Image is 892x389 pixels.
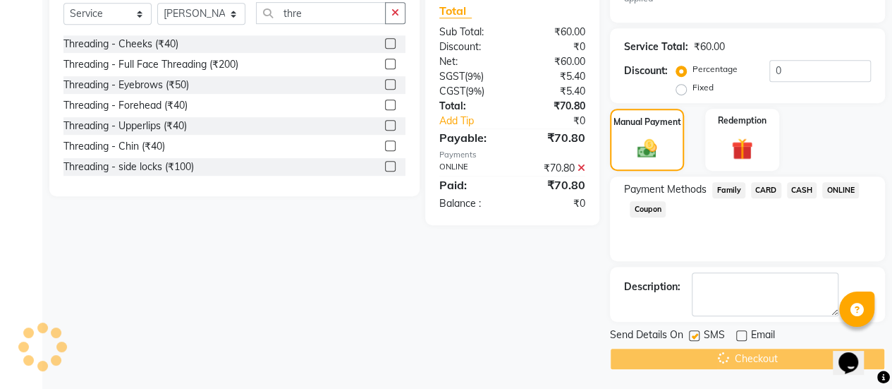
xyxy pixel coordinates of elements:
[512,161,596,176] div: ₹70.80
[439,149,585,161] div: Payments
[624,40,688,54] div: Service Total:
[439,85,465,97] span: CGST
[624,182,707,197] span: Payment Methods
[694,40,725,54] div: ₹60.00
[833,333,878,375] iframe: chat widget
[429,196,513,211] div: Balance :
[429,99,513,114] div: Total:
[512,196,596,211] div: ₹0
[63,119,187,133] div: Threading - Upperlips (₹40)
[512,99,596,114] div: ₹70.80
[63,37,178,52] div: Threading - Cheeks (₹40)
[512,84,596,99] div: ₹5.40
[63,160,194,174] div: Threading - side locks (₹100)
[718,114,766,127] label: Redemption
[787,182,817,198] span: CASH
[468,85,482,97] span: 9%
[610,328,683,345] span: Send Details On
[512,54,596,69] div: ₹60.00
[63,98,188,113] div: Threading - Forehead (₹40)
[63,57,238,72] div: Threading - Full Face Threading (₹200)
[429,84,513,99] div: ( )
[751,328,775,345] span: Email
[256,2,386,24] input: Search or Scan
[512,69,596,84] div: ₹5.40
[692,63,738,76] label: Percentage
[429,25,513,40] div: Sub Total:
[704,328,725,345] span: SMS
[512,176,596,193] div: ₹70.80
[751,182,781,198] span: CARD
[439,4,472,18] span: Total
[526,114,596,128] div: ₹0
[725,136,759,162] img: _gift.svg
[429,114,526,128] a: Add Tip
[429,40,513,54] div: Discount:
[429,176,513,193] div: Paid:
[712,182,745,198] span: Family
[624,64,668,78] div: Discount:
[429,129,513,146] div: Payable:
[624,280,680,294] div: Description:
[631,137,664,160] img: _cash.svg
[63,78,189,92] div: Threading - Eyebrows (₹50)
[613,116,681,128] label: Manual Payment
[429,69,513,84] div: ( )
[692,81,714,94] label: Fixed
[512,40,596,54] div: ₹0
[468,71,481,82] span: 9%
[429,161,513,176] div: ONLINE
[439,70,465,83] span: SGST
[630,201,666,217] span: Coupon
[512,129,596,146] div: ₹70.80
[512,25,596,40] div: ₹60.00
[822,182,859,198] span: ONLINE
[63,139,165,154] div: Threading - Chin (₹40)
[429,54,513,69] div: Net:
